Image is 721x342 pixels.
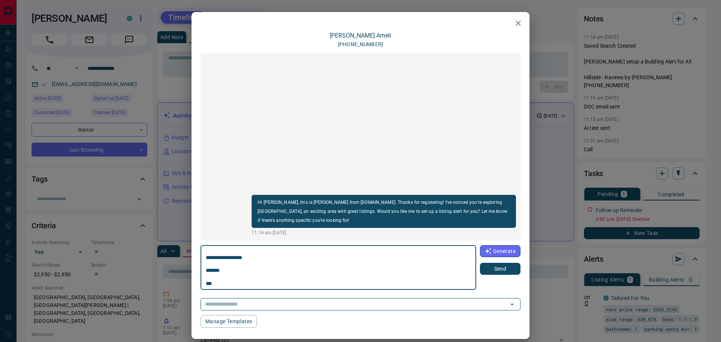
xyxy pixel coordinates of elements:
button: Send [480,263,520,275]
button: Open [507,299,517,310]
p: Hi [PERSON_NAME], this is [PERSON_NAME] from [DOMAIN_NAME]. Thanks for registering! I've noticed ... [258,198,510,225]
p: 11:14 am [DATE] [252,229,516,236]
p: [PHONE_NUMBER] [338,41,383,48]
button: Generate [480,245,520,257]
a: [PERSON_NAME] Ameli [330,32,391,39]
button: Manage Templates [201,315,257,328]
